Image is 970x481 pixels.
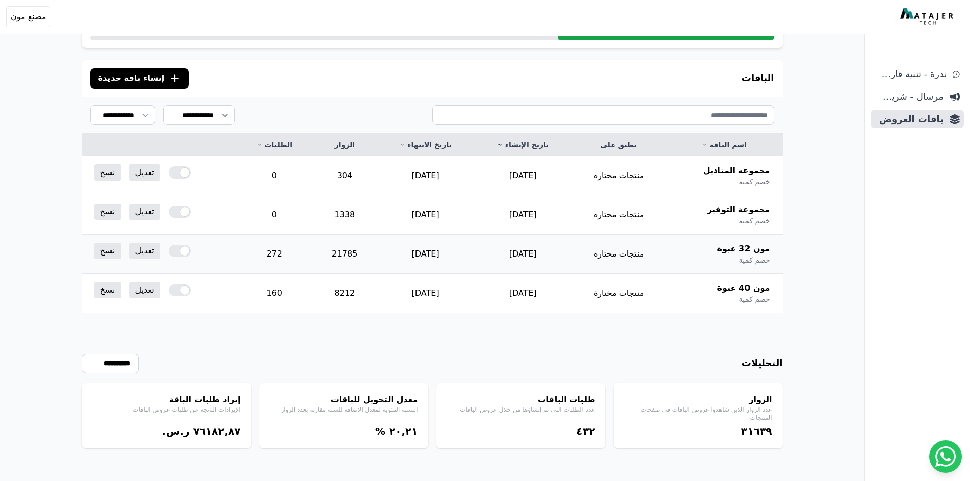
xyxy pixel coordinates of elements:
[94,204,121,220] a: نسخ
[739,177,770,187] span: خصم كمية
[377,156,475,195] td: [DATE]
[389,425,418,437] bdi: ٢۰,٢١
[571,274,666,313] td: منتجات مختارة
[162,425,189,437] span: ر.س.
[571,156,666,195] td: منتجات مختارة
[236,274,313,313] td: 160
[717,282,770,294] span: مون 40 عبوة
[739,294,770,304] span: خصم كمية
[571,235,666,274] td: منتجات مختارة
[447,424,595,438] div: ٤۳٢
[875,67,947,81] span: ندرة - تنبية قارب علي النفاذ
[248,139,300,150] a: الطلبات
[739,255,770,265] span: خصم كمية
[94,282,121,298] a: نسخ
[129,243,160,259] a: تعديل
[900,8,956,26] img: MatajerTech Logo
[92,406,241,414] p: الإيرادات الناتجة عن طلبات عروض الباقات
[875,112,944,126] span: باقات العروض
[377,195,475,235] td: [DATE]
[193,425,240,437] bdi: ٧٦١٨٢,٨٧
[313,133,377,156] th: الزوار
[236,235,313,274] td: 272
[11,11,46,23] span: مصنع مون
[707,204,770,216] span: مجموعة التوفير
[129,282,160,298] a: تعديل
[94,164,121,181] a: نسخ
[129,204,160,220] a: تعديل
[447,393,595,406] h4: طلبات الباقات
[236,195,313,235] td: 0
[313,156,377,195] td: 304
[313,195,377,235] td: 1338
[447,406,595,414] p: عدد الطلبات التي تم إنشاؤها من خلال عروض الباقات
[474,195,571,235] td: [DATE]
[129,164,160,181] a: تعديل
[742,71,774,86] h3: الباقات
[269,406,418,414] p: النسبة المئوية لمعدل الاضافة للسلة مقارنة بعدد الزوار
[474,274,571,313] td: [DATE]
[6,6,50,27] button: مصنع مون
[486,139,559,150] a: تاريخ الإنشاء
[389,139,462,150] a: تاريخ الانتهاء
[739,216,770,226] span: خصم كمية
[474,156,571,195] td: [DATE]
[313,274,377,313] td: 8212
[377,274,475,313] td: [DATE]
[474,235,571,274] td: [DATE]
[98,72,165,84] span: إنشاء باقة جديدة
[742,356,783,371] h3: التحليلات
[313,235,377,274] td: 21785
[624,406,772,422] p: عدد الزوار الذين شاهدوا عروض الباقات في صفحات المنتجات
[571,195,666,235] td: منتجات مختارة
[703,164,770,177] span: مجموعة المناديل
[269,393,418,406] h4: معدل التحويل للباقات
[571,133,666,156] th: تطبق على
[377,235,475,274] td: [DATE]
[94,243,121,259] a: نسخ
[624,424,772,438] div: ۳١٦۳٩
[717,243,770,255] span: مون 32 عبوة
[624,393,772,406] h4: الزوار
[875,90,944,104] span: مرسال - شريط دعاية
[92,393,241,406] h4: إيراد طلبات الباقة
[90,68,189,89] button: إنشاء باقة جديدة
[678,139,770,150] a: اسم الباقة
[236,156,313,195] td: 0
[375,425,385,437] span: %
